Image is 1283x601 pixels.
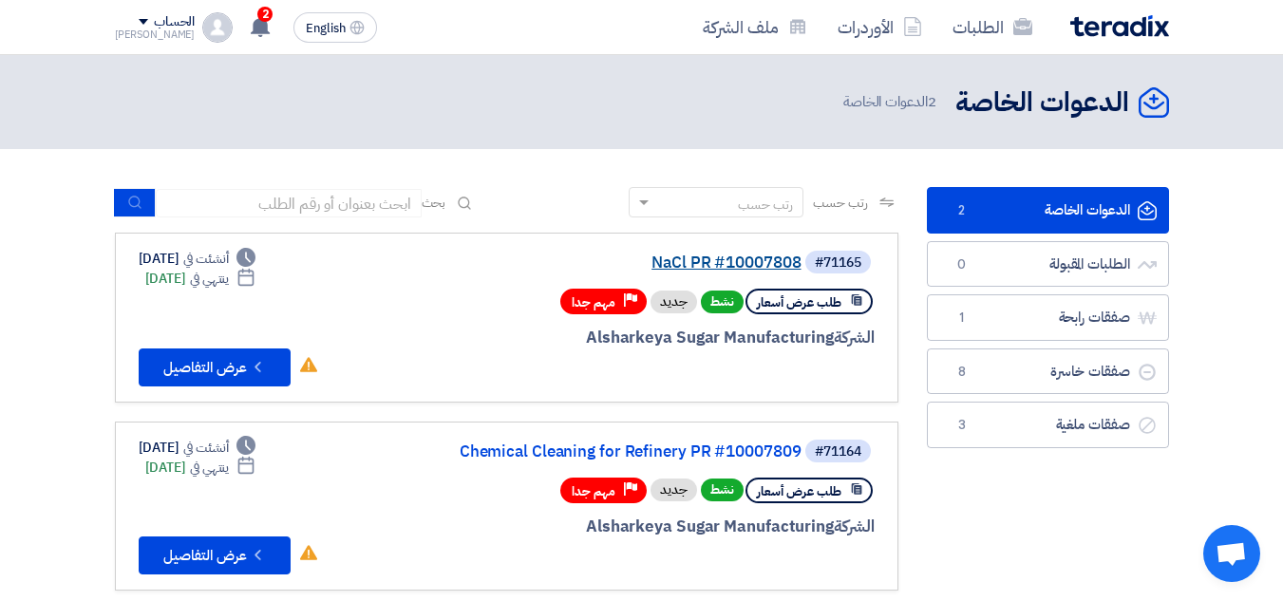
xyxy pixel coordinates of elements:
span: طلب عرض أسعار [757,293,841,311]
div: جديد [651,479,697,501]
a: الدعوات الخاصة2 [927,187,1169,234]
button: عرض التفاصيل [139,348,291,386]
h2: الدعوات الخاصة [955,85,1129,122]
button: عرض التفاصيل [139,536,291,574]
span: ينتهي في [190,269,229,289]
a: NaCl PR #10007808 [422,254,802,272]
span: الدعوات الخاصة [843,91,940,113]
div: Alsharkeya Sugar Manufacturing [418,515,875,539]
a: الطلبات المقبولة0 [927,241,1169,288]
span: رتب حسب [813,193,867,213]
a: Open chat [1203,525,1260,582]
span: طلب عرض أسعار [757,482,841,500]
span: بحث [422,193,446,213]
span: أنشئت في [183,438,229,458]
div: الحساب [154,14,195,30]
img: Teradix logo [1070,15,1169,37]
a: صفقات خاسرة8 [927,348,1169,395]
span: 0 [951,255,973,274]
div: [PERSON_NAME] [115,29,196,40]
span: English [306,22,346,35]
span: 2 [928,91,936,112]
span: نشط [701,291,744,313]
span: أنشئت في [183,249,229,269]
span: مهم جدا [572,293,615,311]
div: #71164 [815,445,861,459]
div: Alsharkeya Sugar Manufacturing [418,326,875,350]
a: صفقات ملغية3 [927,402,1169,448]
div: [DATE] [139,249,256,269]
a: الطلبات [937,5,1047,49]
div: [DATE] [145,458,256,478]
span: ينتهي في [190,458,229,478]
div: [DATE] [145,269,256,289]
div: [DATE] [139,438,256,458]
div: #71165 [815,256,861,270]
a: Chemical Cleaning for Refinery PR #10007809 [422,443,802,460]
span: 8 [951,363,973,382]
span: مهم جدا [572,482,615,500]
a: ملف الشركة [688,5,822,49]
input: ابحث بعنوان أو رقم الطلب [156,189,422,217]
img: profile_test.png [202,12,233,43]
span: نشط [701,479,744,501]
span: الشركة [834,515,875,538]
button: English [293,12,377,43]
div: رتب حسب [738,195,793,215]
span: 2 [951,201,973,220]
div: جديد [651,291,697,313]
a: الأوردرات [822,5,937,49]
a: صفقات رابحة1 [927,294,1169,341]
span: 3 [951,416,973,435]
span: 2 [257,7,273,22]
span: الشركة [834,326,875,349]
span: 1 [951,309,973,328]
